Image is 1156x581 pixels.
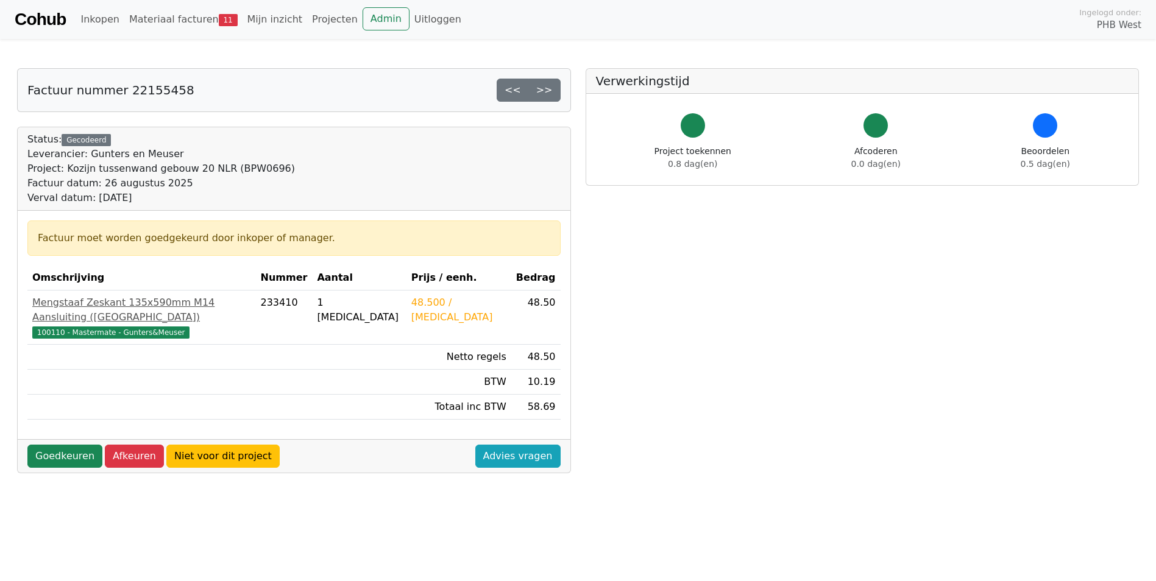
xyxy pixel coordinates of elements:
[511,345,561,370] td: 48.50
[851,159,901,169] span: 0.0 dag(en)
[27,176,295,191] div: Factuur datum: 26 augustus 2025
[219,14,238,26] span: 11
[317,295,401,325] div: 1 [MEDICAL_DATA]
[511,370,561,395] td: 10.19
[76,7,124,32] a: Inkopen
[27,191,295,205] div: Verval datum: [DATE]
[1097,18,1141,32] span: PHB West
[27,147,295,161] div: Leverancier: Gunters en Meuser
[62,134,111,146] div: Gecodeerd
[243,7,308,32] a: Mijn inzicht
[511,266,561,290] th: Bedrag
[511,395,561,420] td: 58.69
[256,266,313,290] th: Nummer
[256,290,313,345] td: 233410
[475,445,561,468] a: Advies vragen
[668,159,717,169] span: 0.8 dag(en)
[307,7,363,32] a: Projecten
[166,445,280,468] a: Niet voor dit project
[32,295,251,339] a: Mengstaaf Zeskant 135x590mm M14 Aansluiting ([GEOGRAPHIC_DATA])100110 - Mastermate - Gunters&Meuser
[406,266,511,290] th: Prijs / eenh.
[596,74,1129,88] h5: Verwerkingstijd
[1079,7,1141,18] span: Ingelogd onder:
[654,145,731,171] div: Project toekennen
[27,266,256,290] th: Omschrijving
[32,295,251,325] div: Mengstaaf Zeskant 135x590mm M14 Aansluiting ([GEOGRAPHIC_DATA])
[497,79,529,102] a: <<
[27,132,295,205] div: Status:
[410,7,466,32] a: Uitloggen
[27,445,102,468] a: Goedkeuren
[32,326,190,339] span: 100110 - Mastermate - Gunters&Meuser
[15,5,66,34] a: Cohub
[528,79,561,102] a: >>
[27,83,194,97] h5: Factuur nummer 22155458
[1021,145,1070,171] div: Beoordelen
[1021,159,1070,169] span: 0.5 dag(en)
[124,7,243,32] a: Materiaal facturen11
[406,395,511,420] td: Totaal inc BTW
[105,445,164,468] a: Afkeuren
[511,290,561,345] td: 48.50
[411,295,506,325] div: 48.500 / [MEDICAL_DATA]
[363,7,410,30] a: Admin
[851,145,901,171] div: Afcoderen
[312,266,406,290] th: Aantal
[27,161,295,176] div: Project: Kozijn tussenwand gebouw 20 NLR (BPW0696)
[406,370,511,395] td: BTW
[406,345,511,370] td: Netto regels
[38,231,550,245] div: Factuur moet worden goedgekeurd door inkoper of manager.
